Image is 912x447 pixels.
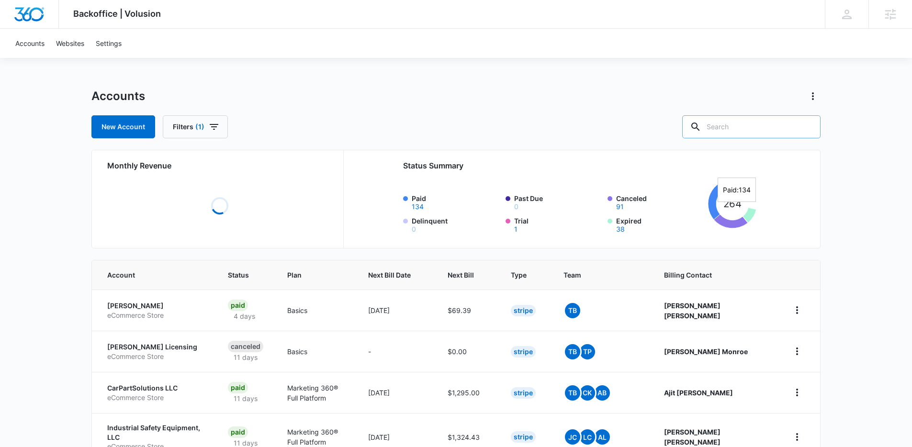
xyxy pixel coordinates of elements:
p: 11 days [228,352,263,362]
p: Industrial Safety Equipment, LLC [107,423,205,442]
button: Canceled [616,203,624,210]
span: AB [595,385,610,401]
div: Paid [228,300,248,311]
div: Stripe [511,387,536,399]
a: CarPartSolutions LLCeCommerce Store [107,383,205,402]
strong: [PERSON_NAME] Monroe [664,347,748,356]
p: Marketing 360® Full Platform [287,383,345,403]
div: Stripe [511,431,536,443]
span: Account [107,270,191,280]
span: TB [565,344,580,359]
span: TB [565,303,580,318]
span: Next Bill [448,270,474,280]
span: (1) [195,123,204,130]
td: - [357,331,436,372]
p: Marketing 360® Full Platform [287,427,345,447]
td: $0.00 [436,331,499,372]
button: Trial [514,226,518,233]
strong: Ajit [PERSON_NAME] [664,389,733,397]
span: Type [511,270,527,280]
button: home [789,385,805,400]
p: Basics [287,346,345,357]
a: Websites [50,29,90,58]
span: CK [580,385,595,401]
tspan: 264 [723,198,742,210]
p: Basics [287,305,345,315]
td: [DATE] [357,290,436,331]
td: [DATE] [357,372,436,413]
p: eCommerce Store [107,393,205,402]
label: Past Due [514,193,602,210]
button: Actions [805,89,821,104]
button: Expired [616,226,625,233]
button: Filters(1) [163,115,228,138]
button: home [789,344,805,359]
div: Paid [228,426,248,438]
div: Paid [228,382,248,393]
div: Stripe [511,346,536,358]
strong: [PERSON_NAME] [PERSON_NAME] [664,428,721,446]
div: Stripe [511,305,536,316]
button: home [789,429,805,445]
button: Paid [412,203,424,210]
button: home [789,302,805,318]
a: New Account [91,115,155,138]
span: Backoffice | Volusion [73,9,161,19]
p: [PERSON_NAME] Licensing [107,342,205,352]
label: Paid [412,193,500,210]
span: Status [228,270,250,280]
h1: Accounts [91,89,145,103]
span: TP [580,344,595,359]
span: TB [565,385,580,401]
a: Accounts [10,29,50,58]
strong: [PERSON_NAME] [PERSON_NAME] [664,302,721,320]
a: Settings [90,29,127,58]
span: Team [563,270,627,280]
a: [PERSON_NAME] LicensingeCommerce Store [107,342,205,361]
span: Billing Contact [664,270,766,280]
p: eCommerce Store [107,352,205,361]
label: Canceled [616,193,704,210]
p: eCommerce Store [107,311,205,320]
label: Expired [616,216,704,233]
input: Search [682,115,821,138]
td: $69.39 [436,290,499,331]
td: $1,295.00 [436,372,499,413]
p: CarPartSolutions LLC [107,383,205,393]
span: LC [580,429,595,445]
span: Plan [287,270,345,280]
p: 4 days [228,311,261,321]
span: JC [565,429,580,445]
span: Next Bill Date [368,270,411,280]
a: [PERSON_NAME]eCommerce Store [107,301,205,320]
label: Trial [514,216,602,233]
p: [PERSON_NAME] [107,301,205,311]
h2: Status Summary [403,160,757,171]
p: 11 days [228,393,263,403]
div: Canceled [228,341,263,352]
h2: Monthly Revenue [107,160,332,171]
span: AL [595,429,610,445]
label: Delinquent [412,216,500,233]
